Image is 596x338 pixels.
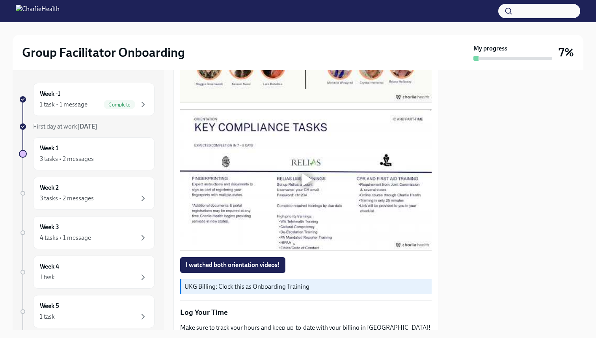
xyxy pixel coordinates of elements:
[22,45,185,60] h2: Group Facilitator Onboarding
[40,233,91,242] div: 4 tasks • 1 message
[184,282,428,291] p: UKG Billing: Clock this as Onboarding Training
[19,137,155,170] a: Week 13 tasks • 2 messages
[40,262,59,271] h6: Week 4
[186,261,280,269] span: I watched both orientation videos!
[40,302,59,310] h6: Week 5
[19,295,155,328] a: Week 51 task
[77,123,97,130] strong: [DATE]
[180,257,285,273] button: I watched both orientation videos!
[19,256,155,289] a: Week 41 task
[40,312,55,321] div: 1 task
[559,45,574,60] h3: 7%
[19,216,155,249] a: Week 34 tasks • 1 message
[16,5,60,17] img: CharlieHealth
[40,100,88,109] div: 1 task • 1 message
[40,194,94,203] div: 3 tasks • 2 messages
[104,102,135,108] span: Complete
[180,307,432,317] p: Log Your Time
[40,144,58,153] h6: Week 1
[33,123,97,130] span: First day at work
[40,90,60,98] h6: Week -1
[40,183,59,192] h6: Week 2
[40,273,55,282] div: 1 task
[40,223,59,232] h6: Week 3
[19,177,155,210] a: Week 23 tasks • 2 messages
[19,83,155,116] a: Week -11 task • 1 messageComplete
[19,122,155,131] a: First day at work[DATE]
[473,44,507,53] strong: My progress
[40,155,94,163] div: 3 tasks • 2 messages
